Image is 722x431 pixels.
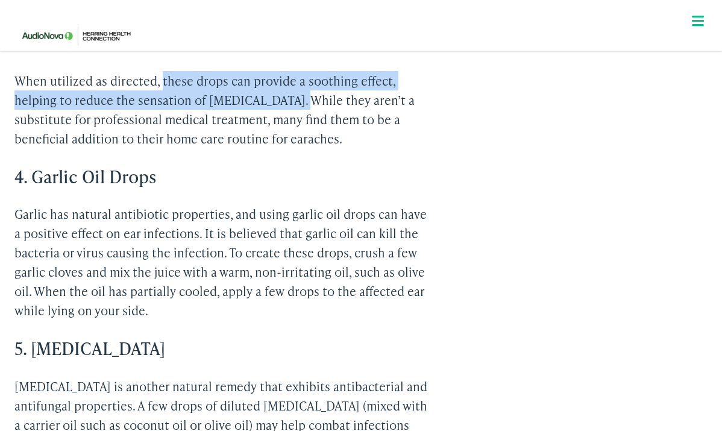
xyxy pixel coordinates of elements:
[14,338,430,359] h3: 5. [MEDICAL_DATA]
[24,48,708,86] a: What We Offer
[14,166,430,187] h3: 4. Garlic Oil Drops
[14,204,430,320] p: Garlic has natural antibiotic properties, and using garlic oil drops can have a positive effect o...
[14,71,430,148] p: When utilized as directed, these drops can provide a soothing effect, helping to reduce the sensa...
